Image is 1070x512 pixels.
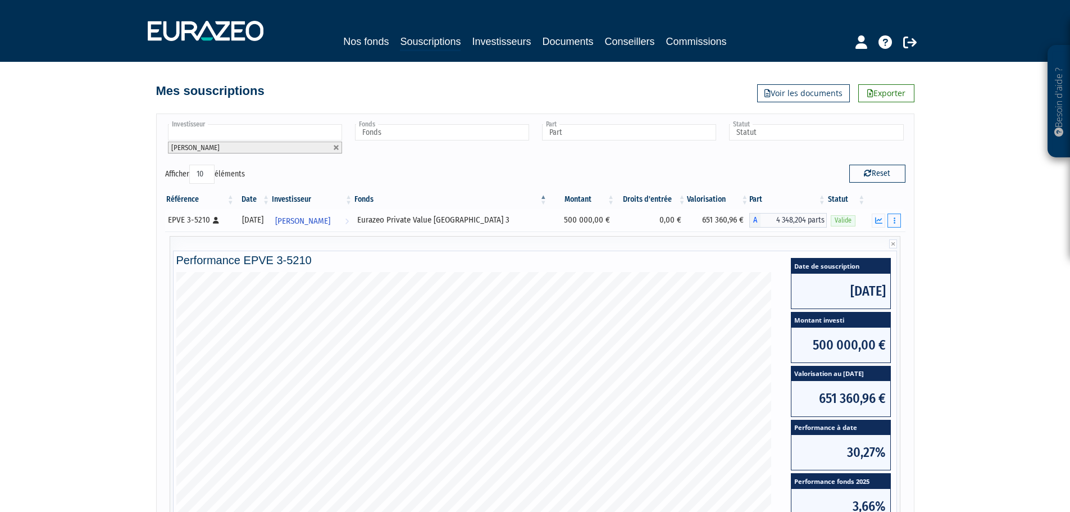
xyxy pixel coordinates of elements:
[548,209,616,232] td: 500 000,00 €
[168,214,231,226] div: EPVE 3-5210
[749,190,826,209] th: Part: activer pour trier la colonne par ordre croissant
[791,474,890,489] span: Performance fonds 2025
[148,21,263,41] img: 1732889491-logotype_eurazeo_blanc_rvb.png
[543,34,594,49] a: Documents
[749,213,826,228] div: A - Eurazeo Private Value Europe 3
[400,34,461,51] a: Souscriptions
[616,190,686,209] th: Droits d'entrée: activer pour trier la colonne par ordre croissant
[165,190,235,209] th: Référence : activer pour trier la colonne par ordre croissant
[827,190,867,209] th: Statut : activer pour trier la colonne par ordre croissant
[791,274,890,309] span: [DATE]
[171,143,220,152] span: [PERSON_NAME]
[791,381,890,416] span: 651 360,96 €
[343,34,389,49] a: Nos fonds
[616,209,686,232] td: 0,00 €
[189,165,215,184] select: Afficheréléments
[791,420,890,436] span: Performance à date
[472,34,531,49] a: Investisseurs
[791,312,890,328] span: Montant investi
[235,190,271,209] th: Date: activer pour trier la colonne par ordre croissant
[156,84,265,98] h4: Mes souscriptions
[791,435,890,470] span: 30,27%
[791,366,890,382] span: Valorisation au [DATE]
[791,259,890,274] span: Date de souscription
[353,190,548,209] th: Fonds: activer pour trier la colonne par ordre d&eacute;croissant
[176,254,894,266] h4: Performance EPVE 3-5210
[761,213,826,228] span: 4 348,204 parts
[687,209,750,232] td: 651 360,96 €
[831,215,855,226] span: Valide
[757,84,850,102] a: Voir les documents
[605,34,655,49] a: Conseillers
[345,211,349,232] i: Voir l'investisseur
[357,214,544,226] div: Eurazeo Private Value [GEOGRAPHIC_DATA] 3
[213,217,219,224] i: [Français] Personne physique
[271,190,353,209] th: Investisseur: activer pour trier la colonne par ordre croissant
[271,209,353,232] a: [PERSON_NAME]
[849,165,905,183] button: Reset
[791,328,890,363] span: 500 000,00 €
[1053,51,1066,152] p: Besoin d'aide ?
[548,190,616,209] th: Montant: activer pour trier la colonne par ordre croissant
[165,165,245,184] label: Afficher éléments
[687,190,750,209] th: Valorisation: activer pour trier la colonne par ordre croissant
[666,34,727,49] a: Commissions
[239,214,267,226] div: [DATE]
[275,211,330,232] span: [PERSON_NAME]
[749,213,761,228] span: A
[858,84,914,102] a: Exporter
